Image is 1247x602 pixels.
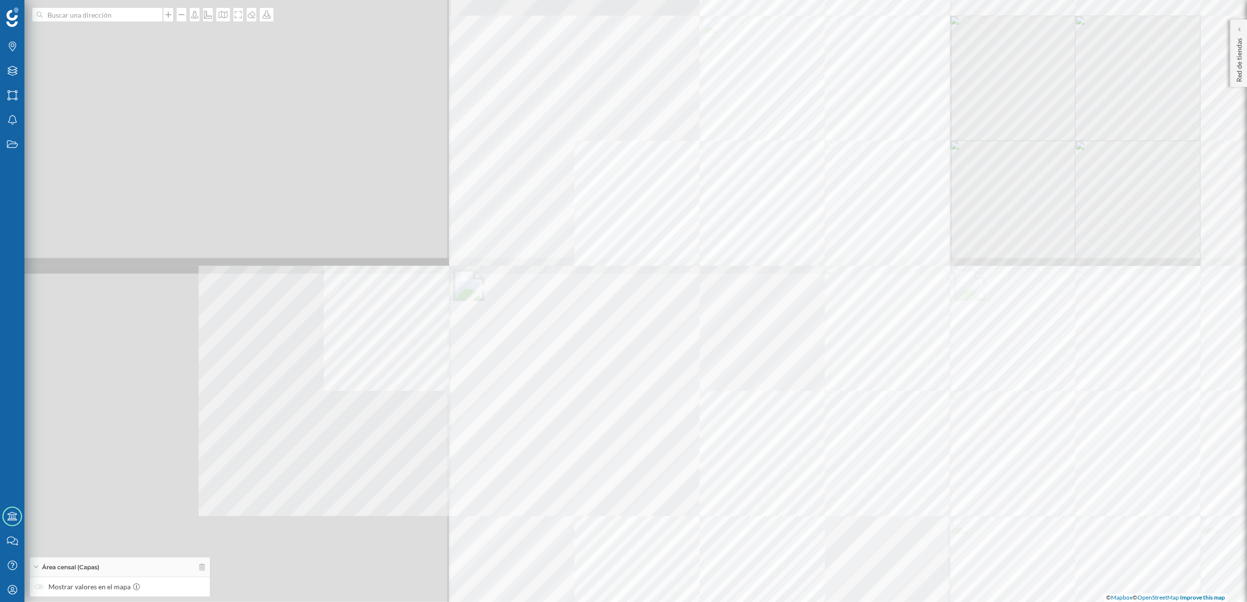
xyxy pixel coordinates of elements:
[1137,594,1179,601] a: OpenStreetMap
[1111,594,1133,601] a: Mapbox
[1234,34,1244,82] p: Red de tiendas
[6,7,19,27] img: Geoblink Logo
[20,7,54,16] span: Soporte
[1104,594,1227,602] div: © ©
[1180,594,1225,601] a: Improve this map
